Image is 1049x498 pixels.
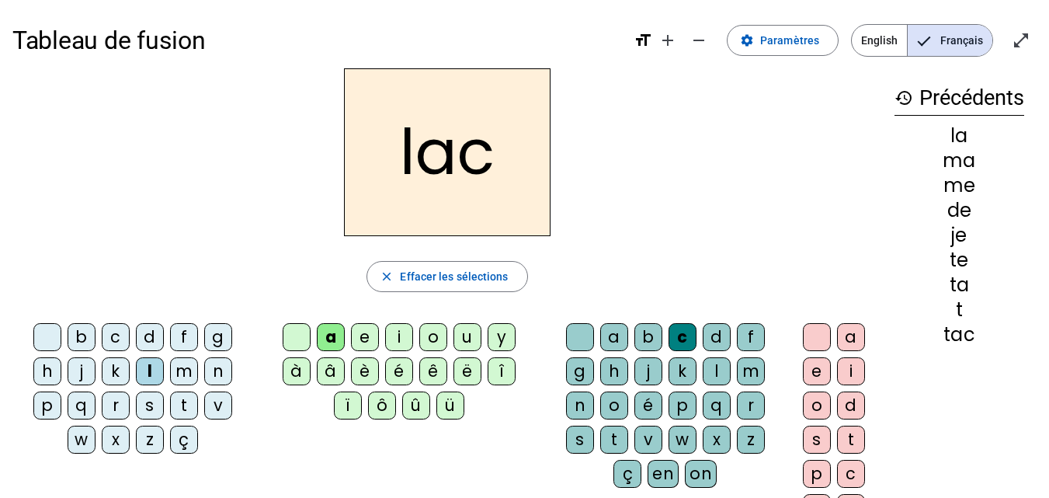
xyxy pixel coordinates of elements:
[803,357,831,385] div: e
[683,25,714,56] button: Diminuer la taille de la police
[894,251,1024,270] div: te
[68,323,96,351] div: b
[894,176,1024,195] div: me
[488,323,516,351] div: y
[658,31,677,50] mat-icon: add
[685,460,717,488] div: on
[803,460,831,488] div: p
[837,426,865,454] div: t
[136,392,164,420] div: s
[669,426,696,454] div: w
[317,323,345,351] div: a
[385,357,413,385] div: é
[170,323,198,351] div: f
[894,201,1024,220] div: de
[419,357,447,385] div: ê
[419,323,447,351] div: o
[136,323,164,351] div: d
[102,357,130,385] div: k
[648,460,679,488] div: en
[669,357,696,385] div: k
[566,357,594,385] div: g
[400,267,508,286] span: Effacer les sélections
[380,270,394,284] mat-icon: close
[894,226,1024,245] div: je
[600,392,628,420] div: o
[908,25,992,56] span: Français
[136,426,164,454] div: z
[68,357,96,385] div: j
[136,357,164,385] div: l
[894,89,913,107] mat-icon: history
[453,323,481,351] div: u
[740,33,754,47] mat-icon: settings
[894,301,1024,319] div: t
[453,357,481,385] div: ë
[351,357,379,385] div: è
[1006,25,1037,56] button: Entrer en plein écran
[894,151,1024,170] div: ma
[837,392,865,420] div: d
[852,25,907,56] span: English
[402,392,430,420] div: û
[703,392,731,420] div: q
[33,357,61,385] div: h
[170,426,198,454] div: ç
[634,323,662,351] div: b
[894,127,1024,145] div: la
[634,426,662,454] div: v
[803,392,831,420] div: o
[613,460,641,488] div: ç
[385,323,413,351] div: i
[634,357,662,385] div: j
[488,357,516,385] div: î
[283,357,311,385] div: à
[344,68,551,236] h2: lac
[803,426,831,454] div: s
[204,323,232,351] div: g
[366,261,527,292] button: Effacer les sélections
[737,323,765,351] div: f
[737,392,765,420] div: r
[102,392,130,420] div: r
[634,31,652,50] mat-icon: format_size
[760,31,819,50] span: Paramètres
[689,31,708,50] mat-icon: remove
[204,357,232,385] div: n
[204,392,232,420] div: v
[368,392,396,420] div: ô
[703,426,731,454] div: x
[334,392,362,420] div: ï
[68,426,96,454] div: w
[837,460,865,488] div: c
[436,392,464,420] div: ü
[68,392,96,420] div: q
[102,426,130,454] div: x
[600,426,628,454] div: t
[566,426,594,454] div: s
[170,357,198,385] div: m
[703,357,731,385] div: l
[1012,31,1030,50] mat-icon: open_in_full
[12,16,621,65] h1: Tableau de fusion
[894,276,1024,294] div: ta
[652,25,683,56] button: Augmenter la taille de la police
[851,24,993,57] mat-button-toggle-group: Language selection
[33,392,61,420] div: p
[737,357,765,385] div: m
[600,323,628,351] div: a
[566,392,594,420] div: n
[317,357,345,385] div: â
[894,326,1024,344] div: tac
[600,357,628,385] div: h
[894,81,1024,116] h3: Précédents
[837,323,865,351] div: a
[634,392,662,420] div: é
[837,357,865,385] div: i
[170,392,198,420] div: t
[727,25,839,56] button: Paramètres
[102,323,130,351] div: c
[703,323,731,351] div: d
[669,323,696,351] div: c
[737,426,765,454] div: z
